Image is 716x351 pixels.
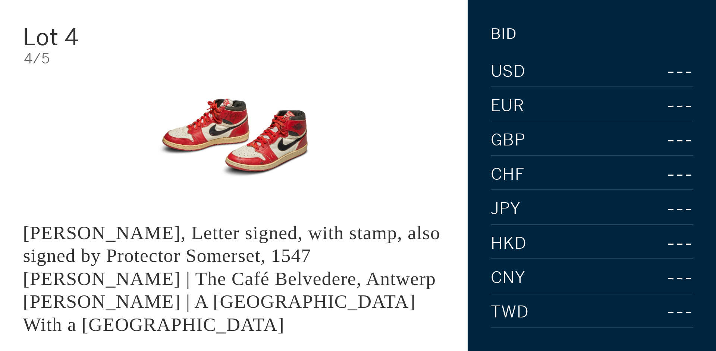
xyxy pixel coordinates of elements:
div: --- [648,129,693,151]
div: [PERSON_NAME], Letter signed, with stamp, also signed by Protector Somerset, 1547 [PERSON_NAME] |... [23,222,440,335]
div: --- [651,163,693,186]
div: --- [637,232,693,255]
span: GBP [491,132,526,148]
img: King Edward VI, Letter signed, with stamp, also signed by Protector Somerset, 1547 LOUIS VAN ENGE... [143,77,324,198]
div: --- [618,197,693,220]
span: HKD [491,235,527,252]
span: USD [491,63,526,80]
span: CNY [491,270,526,286]
div: Lot 4 [23,26,163,48]
div: --- [628,301,693,323]
div: --- [637,266,693,289]
div: 4/5 [24,51,445,66]
div: --- [621,60,693,83]
span: JPY [491,201,521,217]
span: CHF [491,166,525,183]
div: --- [649,94,693,117]
span: TWD [491,304,529,320]
div: Bid [491,27,517,41]
span: EUR [491,98,525,114]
